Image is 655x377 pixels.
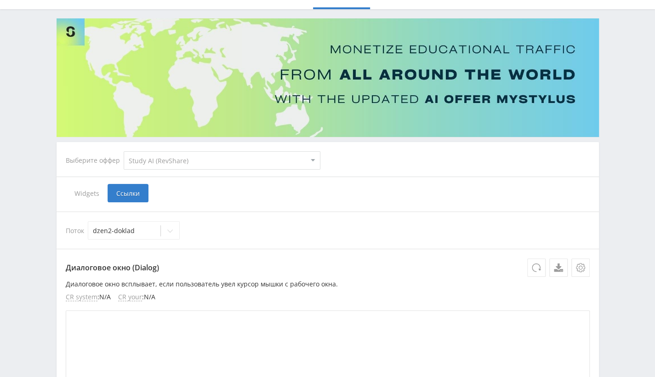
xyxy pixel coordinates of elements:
[66,184,108,202] span: Widgets
[66,258,590,277] p: Диалоговое окно (Dialog)
[118,293,142,301] span: CR your
[527,258,546,277] button: Обновить
[57,18,599,137] img: Banner
[66,280,590,288] p: Диалоговое окно всплывает, если пользователь увел курсор мышки с рабочего окна.
[66,293,97,301] span: CR system
[118,293,155,301] li: : N/A
[571,258,590,277] button: Настройки
[108,184,148,202] span: Ссылки
[66,221,590,240] div: Поток
[66,157,124,164] div: Выберите оффер
[549,258,568,277] a: Скачать
[66,293,111,301] li: : N/A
